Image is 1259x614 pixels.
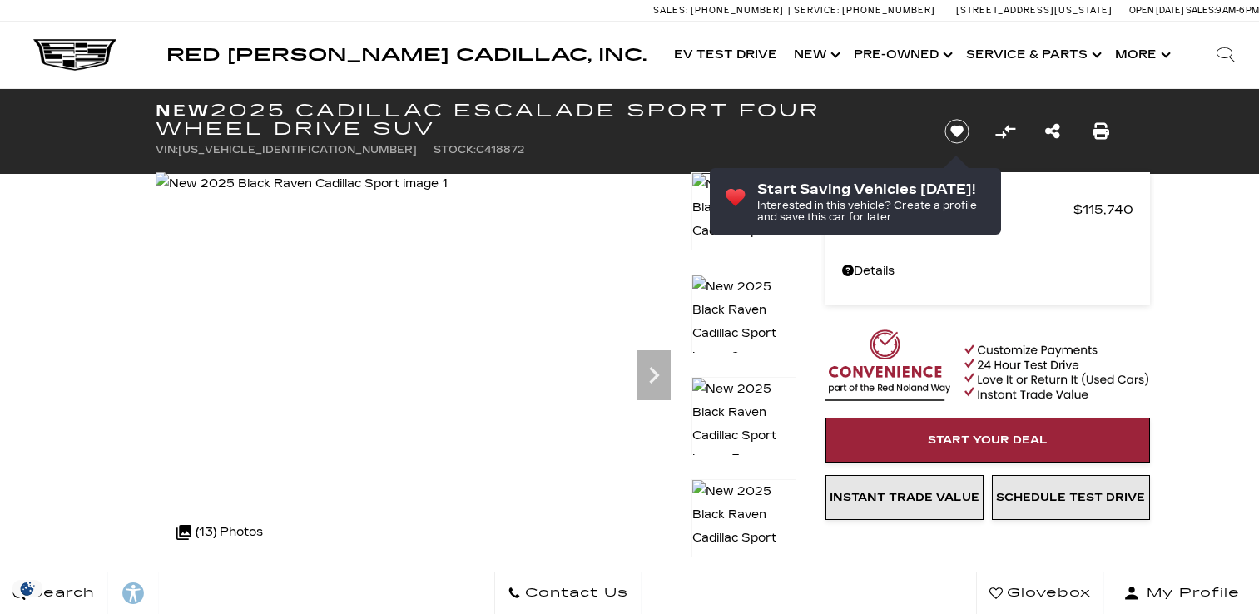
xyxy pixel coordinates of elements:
a: Pre-Owned [845,22,958,88]
span: My Profile [1140,582,1240,605]
span: Instant Trade Value [830,491,979,504]
button: More [1107,22,1176,88]
a: Sales: [PHONE_NUMBER] [653,6,788,15]
h1: 2025 Cadillac Escalade Sport Four Wheel Drive SUV [156,102,917,138]
button: Save vehicle [939,118,975,145]
a: MSRP $115,740 [842,198,1133,221]
a: Details [842,260,1133,283]
span: Stock: [434,144,476,156]
span: MSRP [842,198,1073,221]
span: C418872 [476,144,524,156]
a: Schedule Test Drive [992,475,1150,520]
a: Instant Trade Value [825,475,984,520]
span: VIN: [156,144,178,156]
img: New 2025 Black Raven Cadillac Sport image 1 [156,172,448,196]
span: Glovebox [1003,582,1091,605]
a: EV Test Drive [666,22,786,88]
img: New 2025 Black Raven Cadillac Sport image 1 [691,172,796,267]
span: Red [PERSON_NAME] Cadillac, Inc. [166,45,647,65]
span: Contact Us [521,582,628,605]
a: Service: [PHONE_NUMBER] [788,6,939,15]
strong: New [156,101,211,121]
div: Next [637,350,671,400]
img: Opt-Out Icon [8,580,47,597]
span: [PHONE_NUMBER] [842,5,935,16]
span: Schedule Test Drive [996,491,1145,504]
span: Search [26,582,95,605]
span: [PHONE_NUMBER] [691,5,784,16]
span: Service: [794,5,840,16]
a: Glovebox [976,572,1104,614]
img: New 2025 Black Raven Cadillac Sport image 4 [691,479,796,574]
a: New [786,22,845,88]
a: Share this New 2025 Cadillac Escalade Sport Four Wheel Drive SUV [1045,120,1060,143]
span: Open [DATE] [1129,5,1184,16]
span: $115,740 [1073,198,1133,221]
img: Cadillac Dark Logo with Cadillac White Text [33,39,116,71]
span: 9 AM-6 PM [1216,5,1259,16]
span: [US_VEHICLE_IDENTIFICATION_NUMBER] [178,144,417,156]
a: Service & Parts [958,22,1107,88]
a: Start Your Deal [825,418,1150,463]
span: Start Your Deal [928,433,1048,447]
button: Compare Vehicle [993,119,1018,144]
a: Contact Us [494,572,642,614]
img: New 2025 Black Raven Cadillac Sport image 3 [691,377,796,472]
button: Open user profile menu [1104,572,1259,614]
img: New 2025 Black Raven Cadillac Sport image 2 [691,275,796,369]
a: [STREET_ADDRESS][US_STATE] [956,5,1113,16]
span: Sales: [653,5,688,16]
a: Red [PERSON_NAME] Cadillac, Inc. [166,47,647,63]
span: Sales: [1186,5,1216,16]
div: (13) Photos [168,512,271,552]
section: Click to Open Cookie Consent Modal [8,580,47,597]
a: Print this New 2025 Cadillac Escalade Sport Four Wheel Drive SUV [1093,120,1109,143]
